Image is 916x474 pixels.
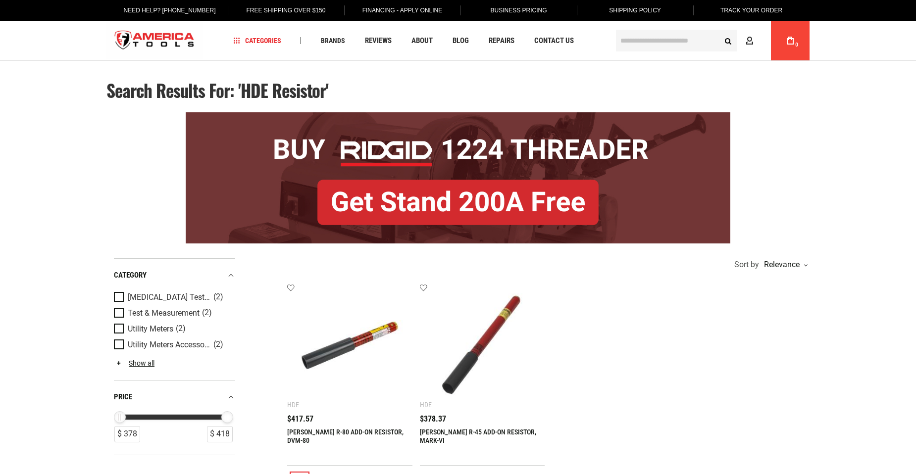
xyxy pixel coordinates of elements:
[420,428,536,444] a: [PERSON_NAME] R-45 ADD-ON RESISTOR, MARK-VI
[114,324,233,334] a: Utility Meters (2)
[718,31,737,50] button: Search
[128,309,200,318] span: Test & Measurement
[202,309,212,317] span: (2)
[287,401,299,409] div: HDE
[407,34,437,47] a: About
[430,293,535,399] img: GREENLEE R-45 ADD-ON RESISTOR, MARK-VI
[213,293,223,301] span: (2)
[106,22,203,59] a: store logo
[106,22,203,59] img: America Tools
[114,258,235,455] div: Product Filters
[316,34,350,47] a: Brands
[229,34,286,47] a: Categories
[106,77,328,103] span: Search results for: 'HDE resistor'
[321,37,345,44] span: Brands
[114,390,235,404] div: price
[365,37,392,45] span: Reviews
[128,293,211,302] span: [MEDICAL_DATA] Test & Measurement
[114,426,140,442] div: $ 378
[287,428,404,444] a: [PERSON_NAME] R-80 ADD-ON RESISTOR, DVM-80
[795,42,798,47] span: 0
[114,359,154,367] a: Show all
[114,269,235,282] div: category
[234,37,281,44] span: Categories
[420,401,432,409] div: HDE
[534,37,574,45] span: Contact Us
[176,325,186,333] span: (2)
[781,21,800,60] a: 0
[213,340,223,349] span: (2)
[489,37,514,45] span: Repairs
[420,415,446,423] span: $378.37
[360,34,396,47] a: Reviews
[128,340,211,349] span: Utility Meters Accessories
[114,308,233,319] a: Test & Measurement (2)
[114,339,233,350] a: Utility Meters Accessories (2)
[609,7,661,14] span: Shipping Policy
[411,37,433,45] span: About
[297,293,403,399] img: GREENLEE R-80 ADD-ON RESISTOR, DVM-80
[484,34,519,47] a: Repairs
[207,426,233,442] div: $ 418
[114,292,233,303] a: [MEDICAL_DATA] Test & Measurement (2)
[186,112,730,120] a: BOGO: Buy RIDGID® 1224 Threader, Get Stand 200A Free!
[186,112,730,243] img: BOGO: Buy RIDGID® 1224 Threader, Get Stand 200A Free!
[762,261,807,269] div: Relevance
[128,325,173,333] span: Utility Meters
[734,261,759,269] span: Sort by
[448,34,473,47] a: Blog
[453,37,469,45] span: Blog
[287,415,313,423] span: $417.57
[530,34,578,47] a: Contact Us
